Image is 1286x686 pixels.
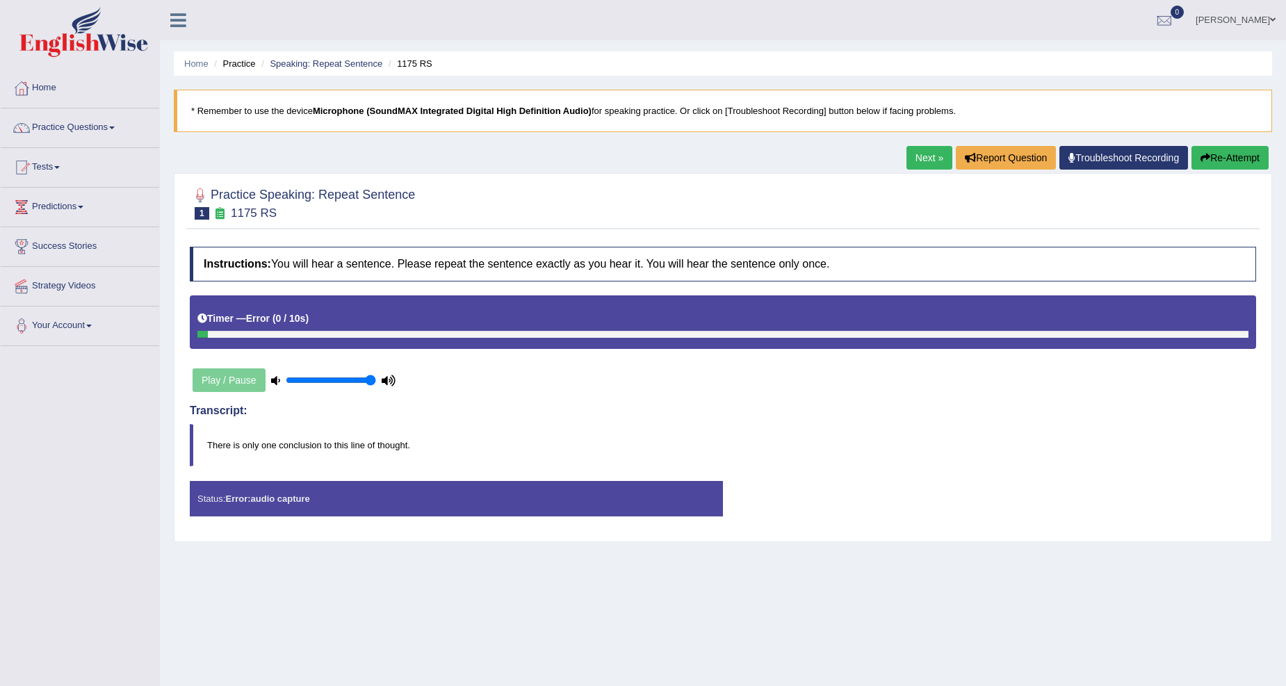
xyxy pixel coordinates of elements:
h4: Transcript: [190,405,1256,417]
a: Home [1,69,159,104]
b: Microphone (SoundMAX Integrated Digital High Definition Audio) [313,106,592,116]
b: Error [246,313,270,324]
a: Speaking: Repeat Sentence [270,58,382,69]
a: Strategy Videos [1,267,159,302]
li: 1175 RS [385,57,432,70]
b: ) [305,313,309,324]
strong: Error: [225,493,250,504]
a: Troubleshoot Recording [1059,146,1188,170]
h4: You will hear a sentence. Please repeat the sentence exactly as you hear it. You will hear the se... [190,247,1256,281]
a: Success Stories [1,227,159,262]
button: Report Question [956,146,1056,170]
small: Exam occurring question [213,207,227,220]
li: Practice [211,57,255,70]
a: Practice Questions [1,108,159,143]
h5: Timer — [197,313,309,324]
span: 1 [195,207,209,220]
a: Next » [906,146,952,170]
span: 0 [1171,6,1185,19]
a: Home [184,58,209,69]
small: 1175 RS [231,206,277,220]
a: Your Account [1,307,159,341]
blockquote: There is only one conclusion to this line of thought. [190,424,1256,466]
h2: Practice Speaking: Repeat Sentence [190,185,415,220]
a: Predictions [1,188,159,222]
blockquote: * Remember to use the device for speaking practice. Or click on [Troubleshoot Recording] button b... [174,90,1272,132]
b: Instructions: [204,258,271,270]
b: 0 / 10s [276,313,306,324]
button: Re-Attempt [1191,146,1269,170]
strong: audio capture [225,493,309,504]
div: Status: [190,481,723,516]
a: Tests [1,148,159,183]
b: ( [272,313,276,324]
